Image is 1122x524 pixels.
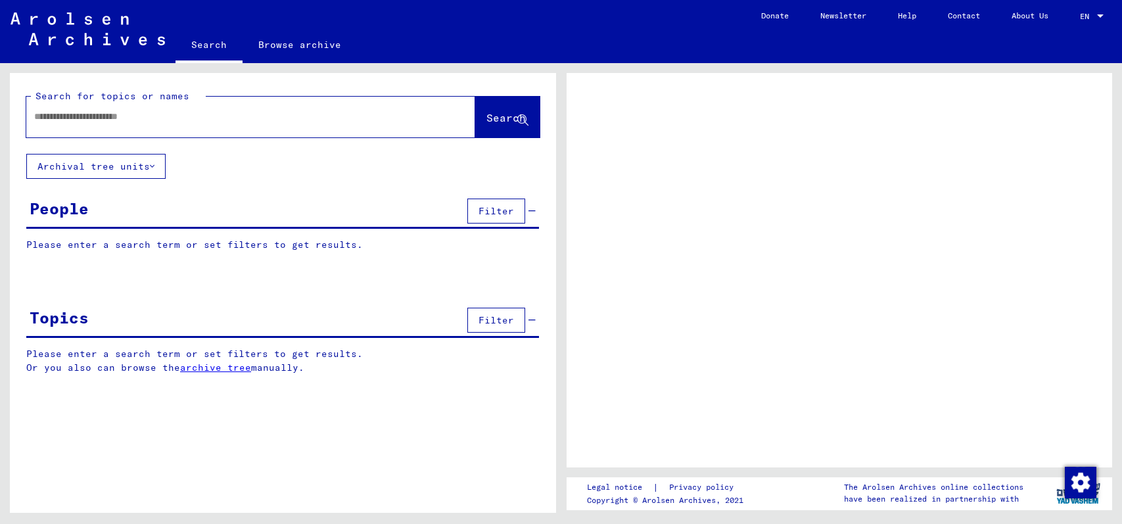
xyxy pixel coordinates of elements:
mat-label: Search for topics or names [35,90,189,102]
div: | [587,481,749,494]
button: Filter [467,199,525,224]
a: Browse archive [243,29,357,60]
span: Filter [479,205,514,217]
img: Arolsen_neg.svg [11,12,165,45]
button: Filter [467,308,525,333]
span: Filter [479,314,514,326]
div: Topics [30,306,89,329]
button: Archival tree units [26,154,166,179]
div: People [30,197,89,220]
p: Please enter a search term or set filters to get results. [26,238,539,252]
p: The Arolsen Archives online collections [844,481,1023,493]
img: yv_logo.png [1054,477,1103,510]
img: Change consent [1065,467,1096,498]
span: Search [486,111,526,124]
p: Please enter a search term or set filters to get results. Or you also can browse the manually. [26,347,540,375]
a: Search [175,29,243,63]
span: EN [1080,12,1094,21]
button: Search [475,97,540,137]
a: archive tree [180,362,251,373]
a: Legal notice [587,481,653,494]
p: have been realized in partnership with [844,493,1023,505]
p: Copyright © Arolsen Archives, 2021 [587,494,749,506]
a: Privacy policy [659,481,749,494]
